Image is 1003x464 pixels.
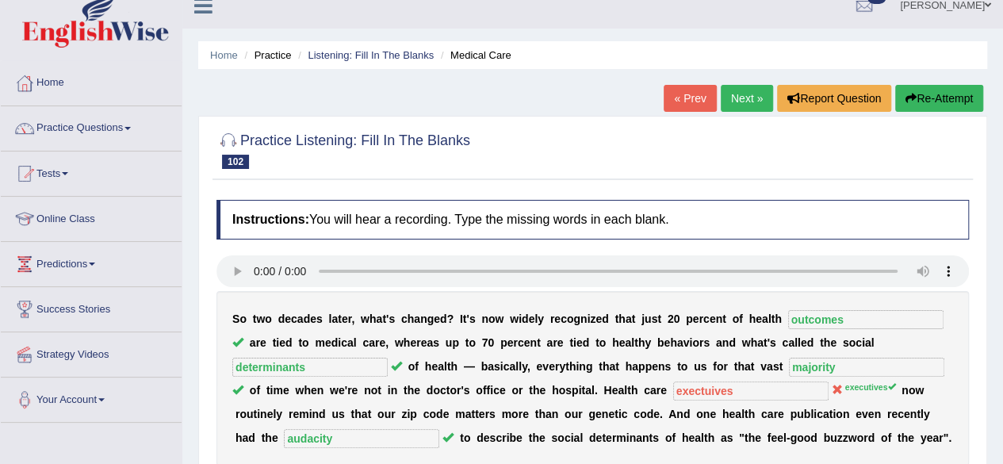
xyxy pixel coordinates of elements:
b: e [339,384,345,397]
b: h [670,336,677,349]
b: e [379,336,385,349]
b: n [722,336,729,349]
b: d [522,313,529,325]
b: w [330,384,339,397]
b: i [490,384,493,397]
b: t [634,336,638,349]
b: l [794,336,798,349]
b: p [686,313,693,325]
b: o [681,360,688,373]
a: « Prev [664,85,716,112]
b: a [626,313,632,325]
b: i [578,384,581,397]
b: t [722,313,726,325]
b: n [317,384,324,397]
b: h [569,360,576,373]
b: p [638,360,645,373]
b: c [782,336,788,349]
b: t [377,384,381,397]
b: w [510,313,519,325]
b: h [618,313,626,325]
b: r [375,336,379,349]
b: h [775,313,782,325]
b: d [729,336,736,349]
b: y [645,336,651,349]
b: s [701,360,707,373]
b: s [664,360,671,373]
b: r [513,336,517,349]
b: t [266,384,270,397]
b: t [404,384,408,397]
b: o [239,313,247,325]
b: o [371,384,378,397]
b: h [737,360,745,373]
b: ? [446,313,454,325]
b: t [338,313,342,325]
b: a [376,313,382,325]
b: a [331,313,338,325]
b: s [494,360,500,373]
b: s [433,336,439,349]
b: l [768,313,771,325]
b: w [295,384,304,397]
b: e [652,360,658,373]
b: a [757,336,764,349]
b: n [391,384,398,397]
b: i [689,336,692,349]
a: Next » [721,85,773,112]
b: n [420,313,427,325]
b: o [476,384,483,397]
b: a [609,360,615,373]
b: l [515,360,519,373]
b: a [438,360,444,373]
b: ' [461,384,463,397]
b: i [576,360,579,373]
b: n [481,313,488,325]
b: p [452,336,459,349]
b: n [658,360,665,373]
b: o [265,313,272,325]
b: e [710,313,716,325]
b: y [538,313,544,325]
b: 0 [673,313,680,325]
b: e [507,336,514,349]
b: n [364,384,371,397]
sup: executives [845,382,896,392]
b: w [742,336,751,349]
b: i [862,336,865,349]
b: e [283,384,289,397]
b: — [464,360,475,373]
b: h [552,384,559,397]
b: w [256,313,265,325]
b: o [433,384,440,397]
b: ' [767,336,769,349]
b: p [645,360,652,373]
b: h [304,384,311,397]
b: o [567,313,574,325]
b: t [595,336,599,349]
b: f [483,384,487,397]
b: , [527,360,530,373]
b: a [677,336,683,349]
button: Report Question [777,85,891,112]
b: c [518,336,524,349]
b: i [338,336,341,349]
b: g [586,360,593,373]
b: s [389,313,395,325]
b: t [599,360,603,373]
b: h [533,384,540,397]
b: t [657,313,661,325]
b: a [625,336,631,349]
b: z [590,313,595,325]
b: i [388,384,391,397]
b: c [401,313,408,325]
b: h [425,360,432,373]
b: c [440,384,446,397]
b: s [773,360,779,373]
b: c [341,336,347,349]
b: t [529,384,533,397]
b: l [354,336,357,349]
b: e [549,360,555,373]
b: e [619,336,626,349]
b: f [256,384,260,397]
